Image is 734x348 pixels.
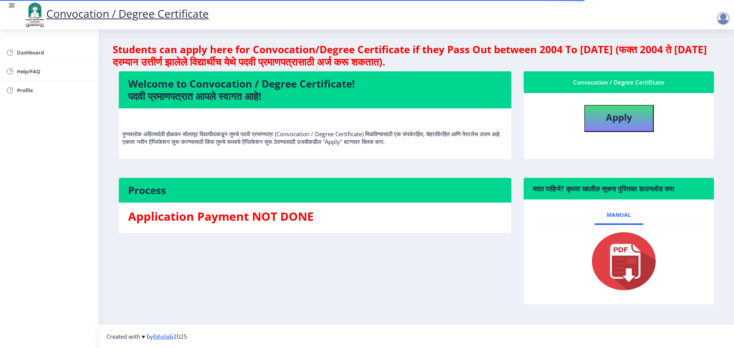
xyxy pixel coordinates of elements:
div: Convocation / Degree Certificate [533,78,705,87]
img: pdf.png [580,230,658,292]
span: Created with ♥ by 2025 [107,333,187,340]
a: Convocation / Degree Certificate [23,6,209,21]
a: Manual [594,206,643,224]
p: पुण्यश्लोक अहिल्यादेवी होळकर सोलापूर विद्यापीठाकडून तुमचे पदवी प्रमाणपत्र (Convocation / Degree C... [122,115,508,145]
img: logo [23,2,46,28]
span: Help/FAQ [17,67,93,76]
h3: Application Payment NOT DONE [128,209,502,224]
h4: Process [128,184,502,196]
a: Edulab [153,333,173,340]
button: Apply [584,105,654,132]
b: Apply [606,111,632,123]
h4: Students can apply here for Convocation/Degree Certificate if they Pass Out between 2004 To [DATE... [113,43,720,68]
span: Manual [607,212,631,218]
span: Profile [17,86,93,95]
h4: Welcome to Convocation / Degree Certificate! पदवी प्रमाणपत्रात आपले स्वागत आहे! [128,78,502,102]
h6: मदत पाहिजे? कृपया खालील सूचना पुस्तिका डाउनलोड करा [533,184,705,193]
span: Dashboard [17,48,93,57]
